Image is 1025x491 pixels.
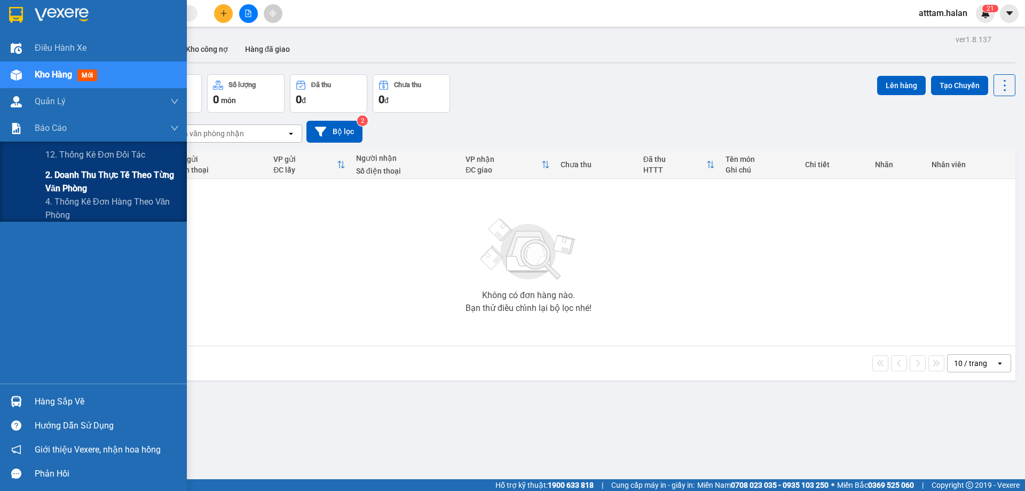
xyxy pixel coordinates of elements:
span: Giới thiệu Vexere, nhận hoa hồng [35,443,161,456]
svg: open [996,359,1004,368]
div: Nhân viên [932,160,1010,169]
img: warehouse-icon [11,43,22,54]
span: 4. Thống kê đơn hàng theo văn phòng [45,195,179,222]
div: Số điện thoại [164,166,263,174]
span: question-circle [11,420,21,431]
button: plus [214,4,233,23]
button: Lên hàng [877,76,926,95]
span: 2 [987,5,990,12]
span: Quản Lý [35,95,66,108]
div: Chưa thu [394,81,421,89]
span: file-add [245,10,252,17]
div: Số điện thoại [356,167,455,175]
img: warehouse-icon [11,96,22,107]
span: Miền Nam [697,479,829,491]
span: atttam.halan [910,6,976,20]
th: Toggle SortBy [638,151,721,179]
span: Hỗ trợ kỹ thuật: [495,479,594,491]
strong: 1900 633 818 [548,481,594,489]
button: Tạo Chuyến [931,76,988,95]
span: caret-down [1005,9,1014,18]
img: warehouse-icon [11,396,22,407]
span: Cung cấp máy in - giấy in: [611,479,695,491]
span: Báo cáo [35,121,67,135]
div: Người gửi [164,155,263,163]
span: down [170,97,179,106]
span: 0 [296,93,302,106]
span: đ [302,96,306,105]
sup: 2 [357,115,368,126]
div: Nhãn [875,160,921,169]
div: Chi tiết [805,160,864,169]
span: đ [384,96,389,105]
button: Số lượng0món [207,74,285,113]
div: Đã thu [311,81,331,89]
span: down [170,124,179,133]
span: 0 [213,93,219,106]
img: logo-vxr [9,7,23,23]
img: warehouse-icon [11,69,22,81]
div: Số lượng [228,81,256,89]
button: Đã thu0đ [290,74,367,113]
div: Không có đơn hàng nào. [482,291,575,300]
button: Hàng đã giao [236,36,298,62]
div: Chọn văn phòng nhận [170,128,244,139]
button: file-add [239,4,258,23]
span: 1 [990,5,994,12]
div: VP gửi [273,155,336,163]
div: Hàng sắp về [35,394,179,410]
strong: 0369 525 060 [868,481,914,489]
span: 0 [379,93,384,106]
div: ver 1.8.137 [956,34,991,45]
div: 10 / trang [954,358,987,369]
strong: 0708 023 035 - 0935 103 250 [731,481,829,489]
div: Phản hồi [35,466,179,482]
span: 2. Doanh thu thực tế theo từng văn phòng [45,168,179,195]
div: Đã thu [643,155,707,163]
div: HTTT [643,166,707,174]
img: icon-new-feature [981,9,990,18]
div: Tên món [726,155,794,163]
img: solution-icon [11,123,22,134]
div: Bạn thử điều chỉnh lại bộ lọc nhé! [466,304,592,313]
button: Chưa thu0đ [373,74,450,113]
span: Miền Bắc [837,479,914,491]
div: Hướng dẫn sử dụng [35,418,179,434]
div: Ghi chú [726,166,794,174]
span: message [11,469,21,479]
span: aim [269,10,277,17]
span: món [221,96,236,105]
span: Điều hành xe [35,41,86,54]
th: Toggle SortBy [460,151,555,179]
div: VP nhận [466,155,541,163]
th: Toggle SortBy [268,151,350,179]
div: Chưa thu [561,160,632,169]
span: notification [11,445,21,455]
span: Kho hàng [35,69,72,80]
div: ĐC giao [466,166,541,174]
svg: open [287,129,295,138]
button: Kho công nợ [177,36,236,62]
span: 12. Thống kê đơn đối tác [45,148,145,161]
div: ĐC lấy [273,166,336,174]
span: plus [220,10,227,17]
div: Người nhận [356,154,455,162]
button: aim [264,4,282,23]
span: ⚪️ [831,483,834,487]
span: mới [77,69,97,81]
img: svg+xml;base64,PHN2ZyBjbGFzcz0ibGlzdC1wbHVnX19zdmciIHhtbG5zPSJodHRwOi8vd3d3LnczLm9yZy8yMDAwL3N2Zy... [475,212,582,287]
button: Bộ lọc [306,121,362,143]
button: caret-down [1000,4,1019,23]
span: | [922,479,924,491]
sup: 21 [982,5,998,12]
span: | [602,479,603,491]
span: copyright [966,481,973,489]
